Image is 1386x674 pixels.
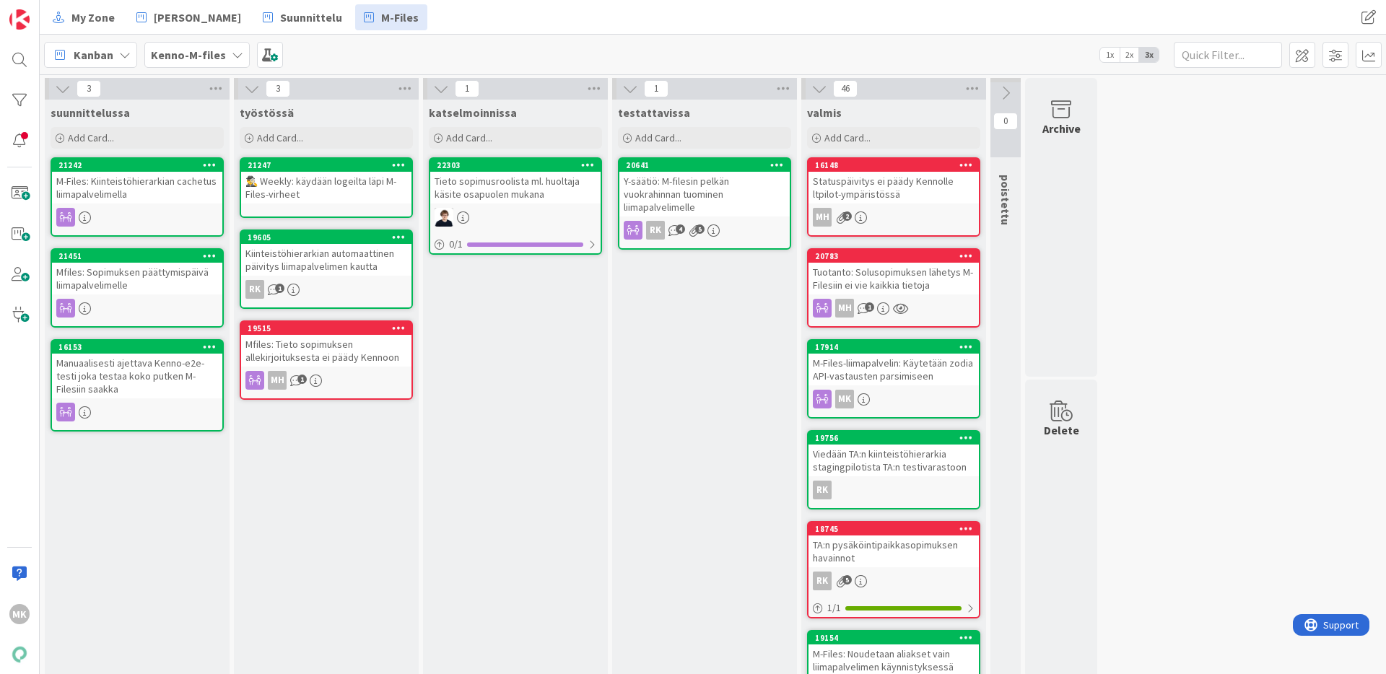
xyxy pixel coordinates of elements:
[9,604,30,624] div: MK
[9,644,30,665] img: avatar
[77,80,101,97] span: 3
[241,159,411,203] div: 21247🕵️‍♂️ Weekly: käydään logeilta läpi M-Files-virheet
[619,159,790,172] div: 20641
[695,224,705,234] span: 5
[813,208,832,227] div: MH
[619,159,790,216] div: 20641Y-säätiö: M-filesin pelkän vuokrahinnan tuominen liimapalvelimelle
[618,105,690,120] span: testattavissa
[355,4,427,30] a: M-Files
[808,263,979,294] div: Tuotanto: Solusopimuksen lähetys M-Filesiin ei vie kaikkia tietoja
[807,248,980,328] a: 20783Tuotanto: Solusopimuksen lähetys M-Filesiin ei vie kaikkia tietojaMH
[248,160,411,170] div: 21247
[254,4,351,30] a: Suunnittelu
[808,172,979,203] div: Statuspäivitys ei päädy Kennolle ltpilot-ympäristössä
[808,299,979,318] div: MH
[435,208,453,227] img: MT
[430,159,601,203] div: 22303Tieto sopimusroolista ml. huoltaja käsite osapuolen mukana
[815,524,979,534] div: 18745
[808,445,979,476] div: Viedään TA:n kiinteistöhierarkia stagingpilotista TA:n testivarastoon
[430,172,601,203] div: Tieto sopimusroolista ml. huoltaja käsite osapuolen mukana
[833,80,858,97] span: 46
[51,339,224,432] a: 16153Manuaalisesti ajettava Kenno-e2e-testi joka testaa koko putken M-Filesiin saakka
[266,80,290,97] span: 3
[30,2,66,19] span: Support
[993,113,1018,130] span: 0
[52,263,222,294] div: Mfiles: Sopimuksen päättymispäivä liimapalvelimelle
[68,131,114,144] span: Add Card...
[280,9,342,26] span: Suunnittelu
[241,172,411,203] div: 🕵️‍♂️ Weekly: käydään logeilta läpi M-Files-virheet
[835,299,854,318] div: MH
[808,535,979,567] div: TA:n pysäköintipaikkasopimuksen havainnot
[241,231,411,244] div: 19605
[808,354,979,385] div: M-Files-liimapalvelin: Käytetään zodia API-vastausten parsimiseen
[646,221,665,240] div: RK
[808,159,979,203] div: 16148Statuspäivitys ei päädy Kennolle ltpilot-ympäristössä
[1139,48,1159,62] span: 3x
[813,481,832,499] div: RK
[381,9,419,26] span: M-Files
[257,131,303,144] span: Add Card...
[455,80,479,97] span: 1
[808,250,979,263] div: 20783
[808,572,979,590] div: RK
[241,280,411,299] div: RK
[154,9,241,26] span: [PERSON_NAME]
[842,211,852,221] span: 2
[430,159,601,172] div: 22303
[824,131,871,144] span: Add Card...
[808,341,979,354] div: 17914
[808,432,979,476] div: 19756Viedään TA:n kiinteistöhierarkia stagingpilotista TA:n testivarastoon
[52,354,222,398] div: Manuaalisesti ajettava Kenno-e2e-testi joka testaa koko putken M-Filesiin saakka
[449,237,463,252] span: 0 / 1
[676,224,685,234] span: 4
[1174,42,1282,68] input: Quick Filter...
[808,390,979,408] div: MK
[808,522,979,567] div: 18745TA:n pysäköintipaikkasopimuksen havainnot
[815,433,979,443] div: 19756
[52,250,222,263] div: 21451
[241,159,411,172] div: 21247
[808,481,979,499] div: RK
[808,631,979,644] div: 19154
[241,322,411,367] div: 19515Mfiles: Tieto sopimuksen allekirjoituksesta ei päädy Kennoon
[807,339,980,419] a: 17914M-Files-liimapalvelin: Käytetään zodia API-vastausten parsimiseenMK
[865,302,874,312] span: 1
[1100,48,1120,62] span: 1x
[807,105,842,120] span: valmis
[808,159,979,172] div: 16148
[240,229,413,309] a: 19605Kiinteistöhierarkian automaattinen päivitys liimapalvelimen kauttaRK
[58,342,222,352] div: 16153
[815,342,979,352] div: 17914
[51,157,224,237] a: 21242M-Files: Kiinteistöhierarkian cachetus liimapalvelimella
[808,432,979,445] div: 19756
[835,390,854,408] div: MK
[619,172,790,216] div: Y-säätiö: M-filesin pelkän vuokrahinnan tuominen liimapalvelimelle
[618,157,791,250] a: 20641Y-säätiö: M-filesin pelkän vuokrahinnan tuominen liimapalvelimelleRK
[808,208,979,227] div: MH
[842,575,852,585] span: 5
[429,157,602,255] a: 22303Tieto sopimusroolista ml. huoltaja käsite osapuolen mukanaMT0/1
[430,208,601,227] div: MT
[245,280,264,299] div: RK
[51,248,224,328] a: 21451Mfiles: Sopimuksen päättymispäivä liimapalvelimelle
[297,375,307,384] span: 1
[1042,120,1081,137] div: Archive
[52,250,222,294] div: 21451Mfiles: Sopimuksen päättymispäivä liimapalvelimelle
[813,572,832,590] div: RK
[52,159,222,203] div: 21242M-Files: Kiinteistöhierarkian cachetus liimapalvelimella
[71,9,115,26] span: My Zone
[815,633,979,643] div: 19154
[626,160,790,170] div: 20641
[52,341,222,398] div: 16153Manuaalisesti ajettava Kenno-e2e-testi joka testaa koko putken M-Filesiin saakka
[52,172,222,203] div: M-Files: Kiinteistöhierarkian cachetus liimapalvelimella
[429,105,517,120] span: katselmoinnissa
[58,160,222,170] div: 21242
[241,231,411,276] div: 19605Kiinteistöhierarkian automaattinen päivitys liimapalvelimen kautta
[240,105,294,120] span: työstössä
[52,341,222,354] div: 16153
[9,9,30,30] img: Visit kanbanzone.com
[1120,48,1139,62] span: 2x
[241,371,411,390] div: MH
[74,46,113,64] span: Kanban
